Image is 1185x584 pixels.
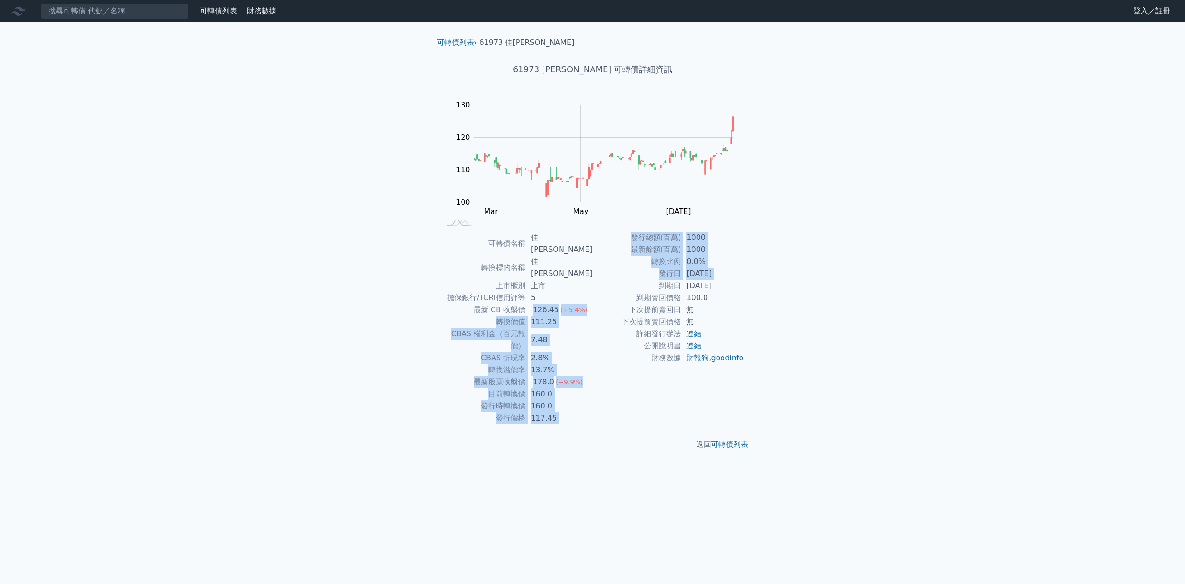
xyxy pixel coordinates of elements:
[430,63,755,76] h1: 61973 [PERSON_NAME] 可轉債詳細資訊
[592,268,681,280] td: 發行日
[441,328,525,352] td: CBAS 權利金（百元報價）
[592,340,681,352] td: 公開說明書
[441,364,525,376] td: 轉換溢價率
[441,316,525,328] td: 轉換價值
[1126,4,1178,19] a: 登入／註冊
[456,100,470,109] tspan: 130
[666,207,691,216] tspan: [DATE]
[456,133,470,142] tspan: 120
[531,304,561,316] div: 126.45
[525,352,592,364] td: 2.8%
[525,232,592,256] td: 佳[PERSON_NAME]
[441,232,525,256] td: 可轉債名稱
[556,378,583,386] span: (+9.9%)
[430,439,755,450] p: 返回
[686,341,701,350] a: 連結
[592,304,681,316] td: 下次提前賣回日
[561,306,587,314] span: (+5.4%)
[686,329,701,338] a: 連結
[441,280,525,292] td: 上市櫃別
[573,207,588,216] tspan: May
[525,364,592,376] td: 13.7%
[437,37,477,48] li: ›
[441,292,525,304] td: 擔保銀行/TCRI信用評等
[525,328,592,352] td: 7.48
[456,165,470,174] tspan: 110
[681,268,744,280] td: [DATE]
[525,412,592,424] td: 117.45
[480,37,574,48] li: 61973 佳[PERSON_NAME]
[531,376,556,388] div: 178.0
[711,440,748,449] a: 可轉債列表
[681,316,744,328] td: 無
[525,388,592,400] td: 160.0
[247,6,276,15] a: 財務數據
[681,292,744,304] td: 100.0
[441,388,525,400] td: 目前轉換價
[441,256,525,280] td: 轉換標的名稱
[525,256,592,280] td: 佳[PERSON_NAME]
[441,376,525,388] td: 最新股票收盤價
[681,280,744,292] td: [DATE]
[681,256,744,268] td: 0.0%
[681,244,744,256] td: 1000
[456,198,470,207] tspan: 100
[592,328,681,340] td: 詳細發行辦法
[441,304,525,316] td: 最新 CB 收盤價
[681,352,744,364] td: ,
[711,353,743,362] a: goodinfo
[525,280,592,292] td: 上市
[437,38,474,47] a: 可轉債列表
[441,400,525,412] td: 發行時轉換價
[592,244,681,256] td: 最新餘額(百萬)
[41,3,189,19] input: 搜尋可轉債 代號／名稱
[592,316,681,328] td: 下次提前賣回價格
[592,352,681,364] td: 財務數據
[525,316,592,328] td: 111.25
[525,292,592,304] td: 5
[441,412,525,424] td: 發行價格
[592,280,681,292] td: 到期日
[686,353,709,362] a: 財報狗
[525,400,592,412] td: 160.0
[592,256,681,268] td: 轉換比例
[441,352,525,364] td: CBAS 折現率
[484,207,499,216] tspan: Mar
[681,304,744,316] td: 無
[200,6,237,15] a: 可轉債列表
[592,232,681,244] td: 發行總額(百萬)
[451,100,748,216] g: Chart
[681,232,744,244] td: 1000
[592,292,681,304] td: 到期賣回價格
